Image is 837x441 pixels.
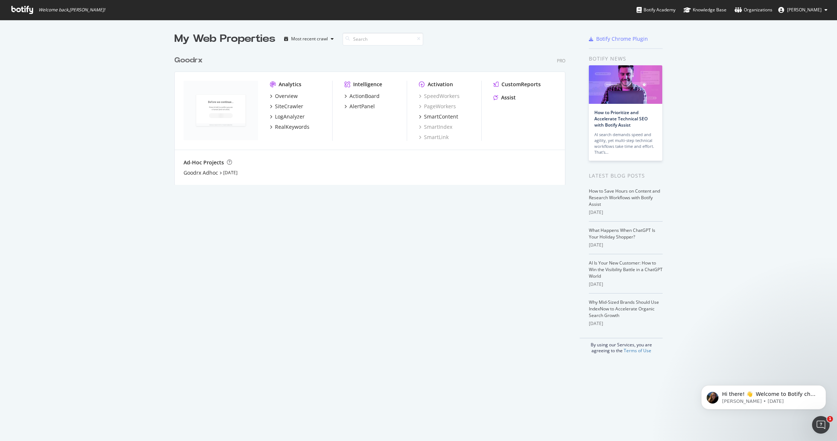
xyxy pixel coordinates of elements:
a: What Happens When ChatGPT Is Your Holiday Shopper? [589,227,655,240]
div: Assist [501,94,516,101]
div: By using our Services, you are agreeing to the [580,338,663,354]
span: Welcome back, [PERSON_NAME] ! [39,7,105,13]
img: goodrx.com [184,81,258,140]
a: Why Mid-Sized Brands Should Use IndexNow to Accelerate Organic Search Growth [589,299,659,318]
img: How to Prioritize and Accelerate Technical SEO with Botify Assist [589,65,662,104]
div: LogAnalyzer [275,113,305,120]
div: Botify news [589,55,663,63]
div: Ad-Hoc Projects [184,159,224,166]
a: AI Is Your New Customer: How to Win the Visibility Battle in a ChatGPT World [589,260,663,279]
div: Botify Academy [637,6,675,14]
div: [DATE] [589,209,663,216]
div: Botify Chrome Plugin [596,35,648,43]
div: Activation [428,81,453,88]
span: Juhee Dalal [787,7,822,13]
div: AI search demands speed and agility, yet multi-step technical workflows take time and effort. Tha... [594,132,657,155]
span: 1 [827,416,833,422]
div: Pro [557,58,565,64]
div: Goodrx [174,55,203,66]
a: How to Save Hours on Content and Research Workflows with Botify Assist [589,188,660,207]
div: [DATE] [589,320,663,327]
a: RealKeywords [270,123,309,131]
div: [DATE] [589,242,663,248]
div: RealKeywords [275,123,309,131]
a: LogAnalyzer [270,113,305,120]
div: SiteCrawler [275,103,303,110]
a: How to Prioritize and Accelerate Technical SEO with Botify Assist [594,109,648,128]
a: Botify Chrome Plugin [589,35,648,43]
a: SmartLink [419,134,449,141]
div: AlertPanel [349,103,375,110]
div: grid [174,46,571,185]
div: Most recent crawl [291,37,328,41]
input: Search [343,33,423,45]
div: Intelligence [353,81,382,88]
button: [PERSON_NAME] [772,4,833,16]
a: Goodrx [174,55,206,66]
div: Knowledge Base [684,6,727,14]
a: CustomReports [493,81,541,88]
div: ActionBoard [349,92,380,100]
a: AlertPanel [344,103,375,110]
a: Assist [493,94,516,101]
iframe: Intercom live chat [812,416,830,434]
div: Overview [275,92,298,100]
a: Goodrx Adhoc [184,169,218,176]
a: PageWorkers [419,103,456,110]
a: SiteCrawler [270,103,303,110]
div: Organizations [735,6,772,14]
a: SmartIndex [419,123,452,131]
a: SmartContent [419,113,458,120]
div: CustomReports [501,81,541,88]
a: SpeedWorkers [419,92,460,100]
div: Analytics [279,81,301,88]
iframe: Intercom notifications message [690,370,837,421]
div: My Web Properties [174,32,275,46]
a: Overview [270,92,298,100]
div: SmartContent [424,113,458,120]
div: [DATE] [589,281,663,288]
a: [DATE] [223,170,238,176]
a: Terms of Use [624,347,651,354]
div: Latest Blog Posts [589,172,663,180]
button: Most recent crawl [281,33,337,45]
a: ActionBoard [344,92,380,100]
